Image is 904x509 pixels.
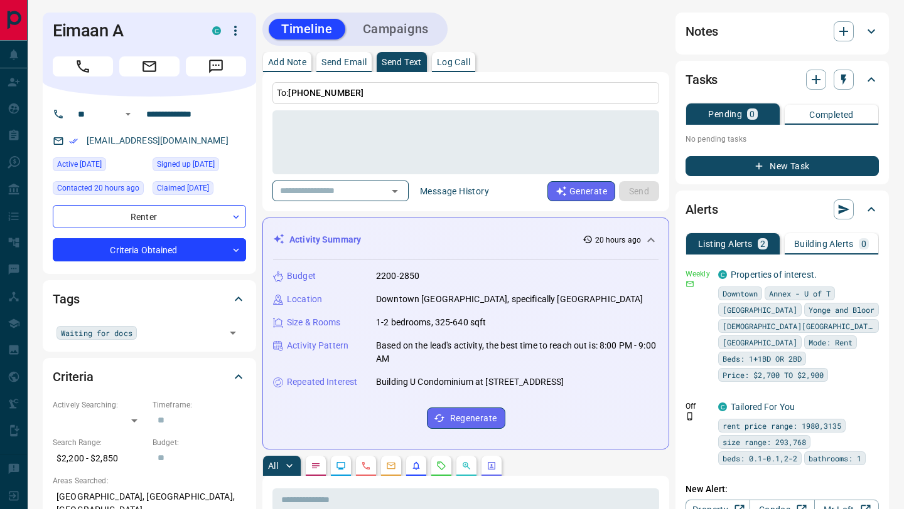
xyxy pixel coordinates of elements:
[376,316,486,329] p: 1-2 bedrooms, 325-640 sqft
[723,303,797,316] span: [GEOGRAPHIC_DATA]
[53,362,246,392] div: Criteria
[723,352,802,365] span: Beds: 1+1BD OR 2BD
[686,280,694,288] svg: Email
[723,336,797,349] span: [GEOGRAPHIC_DATA]
[287,316,341,329] p: Size & Rooms
[287,270,316,283] p: Budget
[53,437,146,448] p: Search Range:
[376,293,643,306] p: Downtown [GEOGRAPHIC_DATA], specifically [GEOGRAPHIC_DATA]
[686,21,718,41] h2: Notes
[437,58,470,66] p: Log Call
[69,137,78,145] svg: Email Verified
[61,327,132,339] span: Waiting for docs
[53,157,146,175] div: Mon Aug 18 2025
[376,375,564,389] p: Building U Condominium at [STREET_ADDRESS]
[686,16,879,46] div: Notes
[386,461,396,471] svg: Emails
[731,270,817,280] a: Properties of interest.
[698,239,753,248] p: Listing Alerts
[436,461,446,471] svg: Requests
[723,287,758,300] span: Downtown
[57,158,102,171] span: Active [DATE]
[686,483,879,496] p: New Alert:
[153,157,246,175] div: Sun Feb 25 2024
[53,289,79,309] h2: Tags
[769,287,831,300] span: Annex - U of T
[212,26,221,35] div: condos.ca
[723,419,841,432] span: rent price range: 1980,3135
[750,110,755,118] p: 0
[224,324,242,342] button: Open
[157,158,215,171] span: Signed up [DATE]
[153,437,246,448] p: Budget:
[268,461,278,470] p: All
[686,70,718,90] h2: Tasks
[153,399,246,411] p: Timeframe:
[273,228,659,251] div: Activity Summary20 hours ago
[595,234,641,246] p: 20 hours ago
[53,205,246,228] div: Renter
[718,402,727,411] div: condos.ca
[57,182,139,194] span: Contacted 20 hours ago
[336,461,346,471] svg: Lead Browsing Activity
[288,88,363,98] span: [PHONE_NUMBER]
[723,452,797,464] span: beds: 0.1-0.1,2-2
[386,182,404,200] button: Open
[269,19,345,39] button: Timeline
[53,238,246,261] div: Criteria Obtained
[461,461,471,471] svg: Opportunities
[686,412,694,421] svg: Push Notification Only
[121,107,136,122] button: Open
[794,239,854,248] p: Building Alerts
[350,19,441,39] button: Campaigns
[287,375,357,389] p: Repeated Interest
[119,56,180,76] span: Email
[686,268,711,280] p: Weekly
[708,110,742,118] p: Pending
[809,452,861,464] span: bathrooms: 1
[809,336,853,349] span: Mode: Rent
[686,401,711,412] p: Off
[427,407,505,429] button: Regenerate
[53,399,146,411] p: Actively Searching:
[272,82,659,104] p: To:
[686,194,879,224] div: Alerts
[287,293,322,306] p: Location
[53,21,193,41] h1: Eimaan A
[376,270,419,283] p: 2200-2850
[487,461,497,471] svg: Agent Actions
[53,475,246,486] p: Areas Searched:
[861,239,866,248] p: 0
[411,461,421,471] svg: Listing Alerts
[53,181,146,199] div: Mon Aug 18 2025
[268,58,306,66] p: Add Note
[382,58,422,66] p: Send Text
[186,56,246,76] span: Message
[809,110,854,119] p: Completed
[53,448,146,469] p: $2,200 - $2,850
[718,270,727,279] div: condos.ca
[686,65,879,95] div: Tasks
[311,461,321,471] svg: Notes
[53,284,246,314] div: Tags
[723,369,824,381] span: Price: $2,700 TO $2,900
[289,233,361,246] p: Activity Summary
[157,182,209,194] span: Claimed [DATE]
[153,181,246,199] div: Mon Feb 26 2024
[723,436,806,448] span: size range: 293,768
[287,339,348,352] p: Activity Pattern
[723,320,874,332] span: [DEMOGRAPHIC_DATA][GEOGRAPHIC_DATA]
[53,367,94,387] h2: Criteria
[547,181,615,201] button: Generate
[686,130,879,149] p: No pending tasks
[760,239,765,248] p: 2
[87,135,229,145] a: [EMAIL_ADDRESS][DOMAIN_NAME]
[376,339,659,365] p: Based on the lead's activity, the best time to reach out is: 8:00 PM - 9:00 AM
[321,58,367,66] p: Send Email
[361,461,371,471] svg: Calls
[412,181,497,201] button: Message History
[53,56,113,76] span: Call
[731,402,795,412] a: Tailored For You
[809,303,874,316] span: Yonge and Bloor
[686,199,718,219] h2: Alerts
